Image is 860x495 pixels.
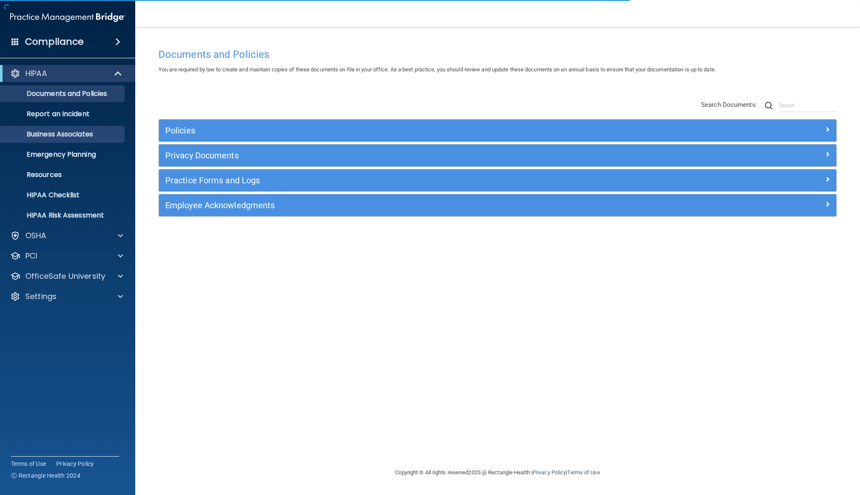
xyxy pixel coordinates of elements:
img: ic-search.3b580494.png [765,102,773,109]
p: Resources [5,171,121,179]
a: Privacy Policy [56,460,94,468]
a: Privacy Policy [532,469,566,476]
h4: Compliance [25,36,84,48]
h5: Privacy Documents [165,151,661,160]
a: Settings [10,291,123,302]
p: OSHA [25,231,46,241]
p: HIPAA Risk Assessment [5,211,121,220]
p: OfficeSafe University [25,271,105,281]
p: HIPAA Checklist [5,191,121,199]
h5: Employee Acknowledgments [165,201,661,210]
span: Search Documents: [701,101,757,109]
a: Policies [165,124,830,137]
p: Business Associates [5,130,121,139]
img: PMB logo [10,9,125,26]
a: PCI [10,251,123,261]
input: Search [779,99,837,112]
span: You are required by law to create and maintain copies of these documents on file in your office. ... [158,66,716,73]
a: Terms of Use [11,460,46,468]
a: Privacy Documents [165,149,830,162]
a: Employee Acknowledgments [165,199,830,212]
h5: Policies [165,126,661,135]
p: Documents and Policies [5,90,121,98]
p: PCI [25,251,37,261]
a: Practice Forms and Logs [165,174,830,187]
a: HIPAA [10,68,123,79]
a: Terms of Use [567,469,600,476]
p: HIPAA [25,68,47,79]
h5: Practice Forms and Logs [165,176,661,185]
a: OSHA [10,231,123,241]
h4: Documents and Policies [158,49,837,60]
div: Copyright © All rights reserved 2025 @ Rectangle Health | | [344,459,652,486]
p: Emergency Planning [5,150,121,159]
p: Report an Incident [5,110,121,118]
span: Ⓒ Rectangle Health 2024 [11,471,80,480]
p: Settings [25,291,57,302]
iframe: Drift Widget Chat Controller [714,435,850,469]
a: OfficeSafe University [10,271,123,281]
